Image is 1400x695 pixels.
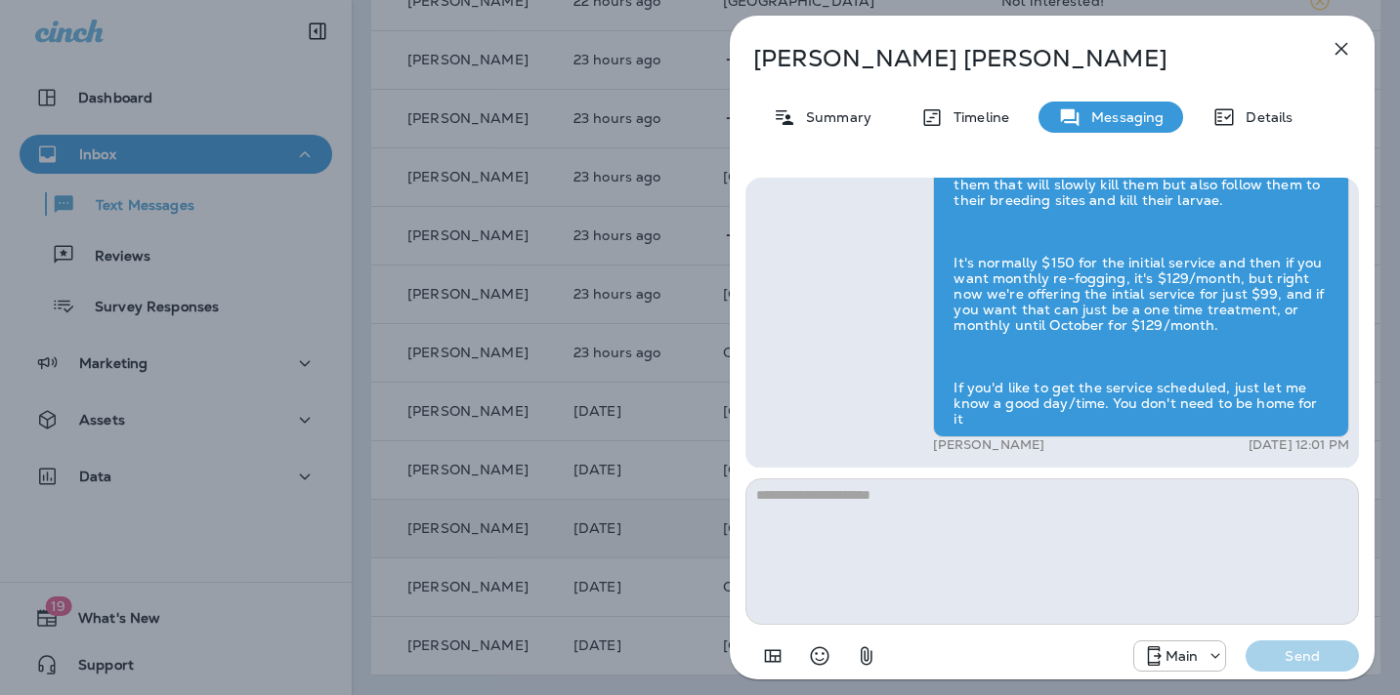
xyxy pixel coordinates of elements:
div: It is a separate service. As far as what the service entails, we will fog the foliage around the ... [933,41,1349,437]
p: [PERSON_NAME] [PERSON_NAME] [753,45,1287,72]
p: [PERSON_NAME] [933,437,1044,453]
p: [DATE] 12:01 PM [1249,437,1349,453]
p: Details [1236,109,1293,125]
p: Messaging [1082,109,1164,125]
div: +1 (817) 482-3792 [1134,644,1226,668]
p: Timeline [944,109,1009,125]
p: Summary [796,109,871,125]
button: Add in a premade template [753,636,792,675]
button: Select an emoji [800,636,839,675]
p: Main [1166,648,1199,664]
